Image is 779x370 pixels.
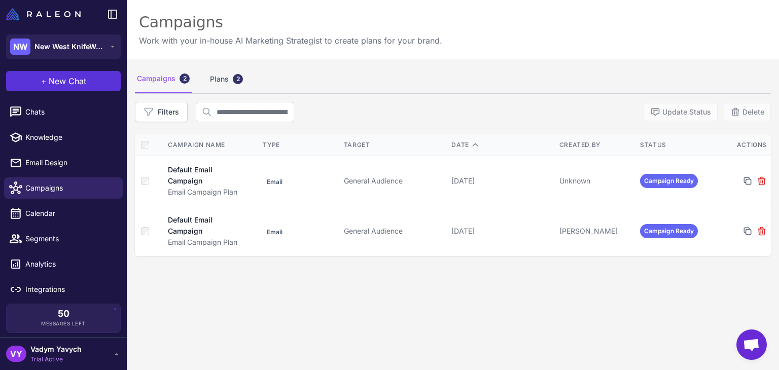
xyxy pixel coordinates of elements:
[135,65,192,93] div: Campaigns
[58,309,69,318] span: 50
[344,175,444,187] div: General Audience
[41,320,86,327] span: Messages Left
[644,103,718,121] button: Update Status
[4,152,123,173] a: Email Design
[6,34,121,59] button: NWNew West KnifeWorks
[451,140,551,150] div: Date
[168,187,253,198] div: Email Campaign Plan
[640,140,713,150] div: Status
[139,34,442,47] p: Work with your in-house AI Marketing Strategist to create plans for your brand.
[451,175,551,187] div: [DATE]
[10,39,30,55] div: NW
[25,182,115,194] span: Campaigns
[25,132,115,143] span: Knowledge
[49,75,86,87] span: New Chat
[25,208,115,219] span: Calendar
[25,233,115,244] span: Segments
[6,8,85,20] a: Raleon Logo
[41,75,47,87] span: +
[344,226,444,237] div: General Audience
[736,329,767,360] div: Open chat
[4,127,123,148] a: Knowledge
[25,284,115,295] span: Integrations
[344,140,444,150] div: Target
[25,157,115,168] span: Email Design
[451,226,551,237] div: [DATE]
[263,177,287,187] span: Email
[559,175,632,187] div: Unknown
[6,346,26,362] div: VY
[263,227,287,237] span: Email
[4,279,123,300] a: Integrations
[30,344,82,355] span: Vadym Yavych
[135,102,188,122] button: Filters
[4,177,123,199] a: Campaigns
[4,228,123,249] a: Segments
[180,73,190,84] div: 2
[208,65,245,93] div: Plans
[6,71,121,91] button: +New Chat
[4,203,123,224] a: Calendar
[724,103,771,121] button: Delete
[640,174,698,188] span: Campaign Ready
[717,134,771,156] th: Actions
[559,140,632,150] div: Created By
[25,258,115,270] span: Analytics
[4,253,123,275] a: Analytics
[168,214,243,237] div: Default Email Campaign
[6,8,81,20] img: Raleon Logo
[640,224,698,238] span: Campaign Ready
[263,140,335,150] div: Type
[34,41,105,52] span: New West KnifeWorks
[233,74,243,84] div: 2
[4,101,123,123] a: Chats
[168,140,253,150] div: Campaign Name
[559,226,632,237] div: [PERSON_NAME]
[139,12,442,32] div: Campaigns
[168,237,253,248] div: Email Campaign Plan
[168,164,243,187] div: Default Email Campaign
[30,355,82,364] span: Trial Active
[25,106,115,118] span: Chats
